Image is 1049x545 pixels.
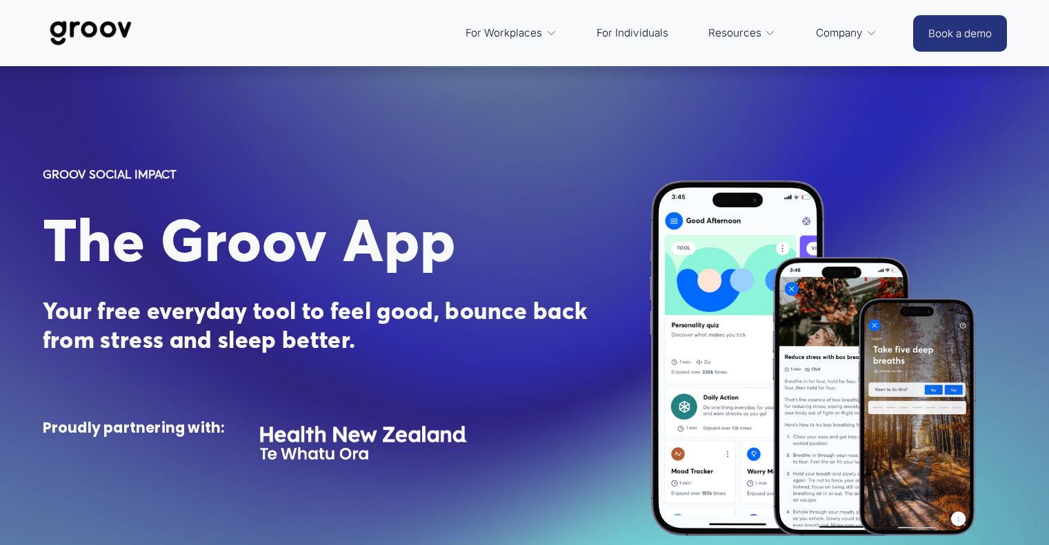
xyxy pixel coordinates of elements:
a: folder dropdown [809,17,884,50]
a: folder dropdown [459,17,563,50]
strong: Your free everyday tool to feel good, bounce back from stress and sleep better. [43,296,593,354]
a: Book a demo [913,15,1007,52]
strong: Proudly partnering with: [43,418,225,438]
a: For Individuals [590,17,675,50]
img: Groov | Workplace Science Platform | Unlock Performance | Drive Results [42,10,139,56]
a: folder dropdown [701,17,783,50]
strong: GROOV SOCIAL IMPACT [43,167,177,181]
span: Company [816,23,863,43]
span: The Groov App [43,204,456,276]
span: For Workplaces [466,23,542,43]
span: Resources [708,23,761,43]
